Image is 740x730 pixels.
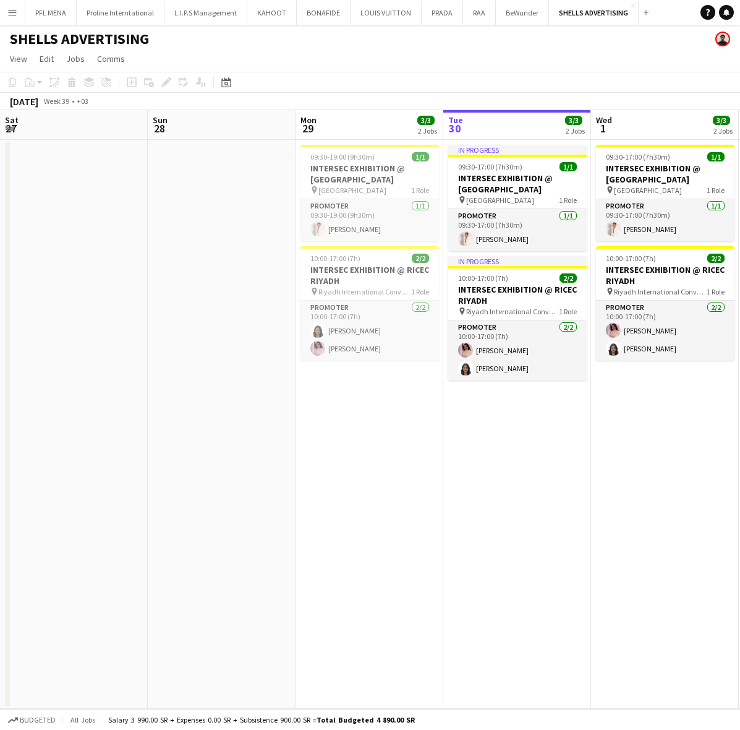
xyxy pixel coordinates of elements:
span: Comms [97,53,125,64]
span: 1 Role [707,287,725,296]
span: 2/2 [707,254,725,263]
div: [DATE] [10,95,38,108]
app-user-avatar: Kenan Tesfaselase [715,32,730,46]
span: Total Budgeted 4 890.00 SR [317,715,415,724]
a: Jobs [61,51,90,67]
span: 09:30-17:00 (7h30m) [606,152,670,161]
h3: INTERSEC EXHIBITION @ [GEOGRAPHIC_DATA] [300,163,439,185]
span: 2/2 [412,254,429,263]
button: Budgeted [6,713,57,727]
span: 1 Role [559,195,577,205]
span: Week 39 [41,97,72,106]
span: Wed [596,114,612,126]
button: RAA [463,1,496,25]
span: Jobs [66,53,85,64]
span: 09:30-17:00 (7h30m) [458,162,522,171]
h3: INTERSEC EXHIBITION @ [GEOGRAPHIC_DATA] [596,163,734,185]
span: Budgeted [20,716,56,724]
app-card-role: Promoter1/109:30-17:00 (7h30m)[PERSON_NAME] [448,209,587,251]
span: [GEOGRAPHIC_DATA] [318,186,386,195]
span: 27 [3,121,19,135]
span: Edit [40,53,54,64]
span: Riyadh International Convention & Exhibition Center [614,287,707,296]
app-job-card: 10:00-17:00 (7h)2/2INTERSEC EXHIBITION @ RICEC RIYADH Riyadh International Convention & Exhibitio... [596,246,734,361]
div: +03 [77,97,88,106]
span: [GEOGRAPHIC_DATA] [466,195,534,205]
app-card-role: Promoter2/210:00-17:00 (7h)[PERSON_NAME][PERSON_NAME] [300,301,439,361]
app-job-card: 10:00-17:00 (7h)2/2INTERSEC EXHIBITION @ RICEC RIYADH Riyadh International Convention & Exhibitio... [300,246,439,361]
button: PRADA [422,1,463,25]
span: 28 [151,121,168,135]
app-card-role: Promoter1/109:30-17:00 (7h30m)[PERSON_NAME] [596,199,734,241]
span: 1 Role [411,287,429,296]
div: Salary 3 990.00 SR + Expenses 0.00 SR + Subsistence 900.00 SR = [108,715,415,724]
span: 09:30-19:00 (9h30m) [310,152,375,161]
span: 29 [299,121,317,135]
span: All jobs [68,715,98,724]
h3: INTERSEC EXHIBITION @ [GEOGRAPHIC_DATA] [448,173,587,195]
div: In progress [448,145,587,155]
a: Edit [35,51,59,67]
a: Comms [92,51,130,67]
span: 10:00-17:00 (7h) [606,254,656,263]
span: Sun [153,114,168,126]
span: View [10,53,27,64]
h3: INTERSEC EXHIBITION @ RICEC RIYADH [448,284,587,306]
div: 2 Jobs [566,126,585,135]
span: 3/3 [565,116,582,125]
button: BeWunder [496,1,549,25]
button: Proline Interntational [77,1,164,25]
app-job-card: In progress09:30-17:00 (7h30m)1/1INTERSEC EXHIBITION @ [GEOGRAPHIC_DATA] [GEOGRAPHIC_DATA]1 RoleP... [448,145,587,251]
app-card-role: Promoter2/210:00-17:00 (7h)[PERSON_NAME][PERSON_NAME] [448,320,587,380]
span: 10:00-17:00 (7h) [310,254,360,263]
span: 1 [594,121,612,135]
span: Riyadh International Convention & Exhibition Center [466,307,559,316]
button: LOUIS VUITTON [351,1,422,25]
button: PFL MENA [25,1,77,25]
app-card-role: Promoter2/210:00-17:00 (7h)[PERSON_NAME][PERSON_NAME] [596,301,734,361]
a: View [5,51,32,67]
button: L.I.P.S Management [164,1,247,25]
h1: SHELLS ADVERTISING [10,30,149,48]
button: KAHOOT [247,1,297,25]
span: 1 Role [707,186,725,195]
span: 1/1 [707,152,725,161]
span: 3/3 [417,116,435,125]
span: [GEOGRAPHIC_DATA] [614,186,682,195]
span: 1/1 [412,152,429,161]
div: 2 Jobs [418,126,437,135]
app-job-card: 09:30-19:00 (9h30m)1/1INTERSEC EXHIBITION @ [GEOGRAPHIC_DATA] [GEOGRAPHIC_DATA]1 RolePromoter1/10... [300,145,439,241]
span: Tue [448,114,463,126]
div: In progress [448,256,587,266]
app-card-role: Promoter1/109:30-19:00 (9h30m)[PERSON_NAME] [300,199,439,241]
span: 1/1 [559,162,577,171]
span: 10:00-17:00 (7h) [458,273,508,283]
app-job-card: 09:30-17:00 (7h30m)1/1INTERSEC EXHIBITION @ [GEOGRAPHIC_DATA] [GEOGRAPHIC_DATA]1 RolePromoter1/10... [596,145,734,241]
span: Mon [300,114,317,126]
span: 1 Role [411,186,429,195]
span: 1 Role [559,307,577,316]
span: 30 [446,121,463,135]
div: 2 Jobs [713,126,733,135]
span: Sat [5,114,19,126]
h3: INTERSEC EXHIBITION @ RICEC RIYADH [300,264,439,286]
h3: INTERSEC EXHIBITION @ RICEC RIYADH [596,264,734,286]
app-job-card: In progress10:00-17:00 (7h)2/2INTERSEC EXHIBITION @ RICEC RIYADH Riyadh International Convention ... [448,256,587,380]
button: SHELLS ADVERTISING [549,1,639,25]
span: 3/3 [713,116,730,125]
span: 2/2 [559,273,577,283]
span: Riyadh International Convention & Exhibition Center [318,287,411,296]
button: BONAFIDE [297,1,351,25]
